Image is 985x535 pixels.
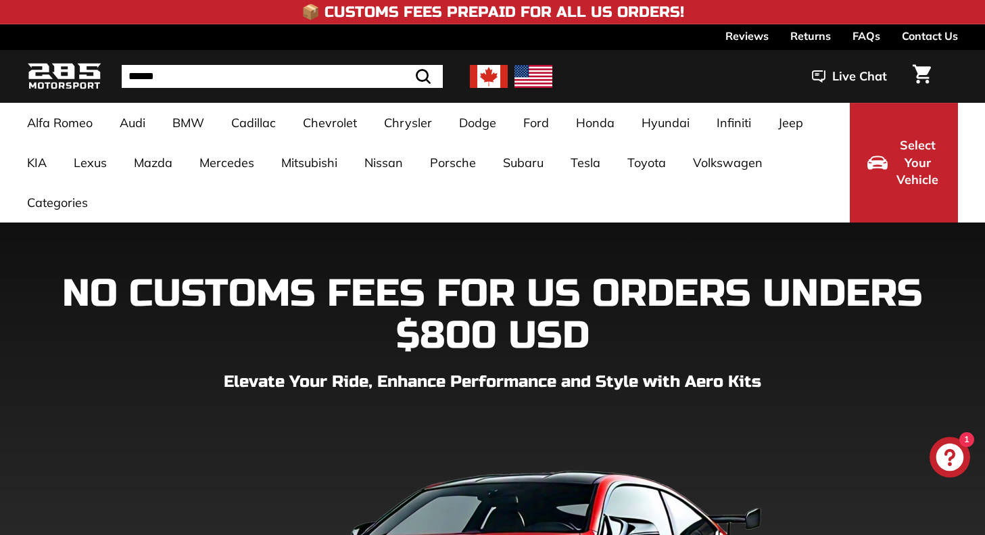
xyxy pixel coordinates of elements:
a: Cart [905,53,939,99]
h4: 📦 Customs Fees Prepaid for All US Orders! [302,4,684,20]
a: Ford [510,103,562,143]
button: Live Chat [794,60,905,93]
a: Returns [790,24,831,47]
a: BMW [159,103,218,143]
a: Categories [14,183,101,223]
a: Mitsubishi [268,143,351,183]
inbox-online-store-chat: Shopify online store chat [926,437,974,481]
a: Lexus [60,143,120,183]
h1: NO CUSTOMS FEES FOR US ORDERS UNDERS $800 USD [27,273,958,356]
a: Nissan [351,143,416,183]
img: Logo_285_Motorsport_areodynamics_components [27,61,101,93]
a: Cadillac [218,103,289,143]
a: Alfa Romeo [14,103,106,143]
a: Hyundai [628,103,703,143]
input: Search [122,65,443,88]
a: Mazda [120,143,186,183]
a: Volkswagen [679,143,776,183]
a: Reviews [725,24,769,47]
span: Select Your Vehicle [894,137,940,189]
a: FAQs [852,24,880,47]
a: KIA [14,143,60,183]
button: Select Your Vehicle [850,103,958,223]
a: Toyota [614,143,679,183]
a: Chevrolet [289,103,370,143]
p: Elevate Your Ride, Enhance Performance and Style with Aero Kits [27,370,958,394]
a: Contact Us [902,24,958,47]
a: Mercedes [186,143,268,183]
span: Live Chat [832,68,887,85]
a: Jeep [765,103,817,143]
a: Audi [106,103,159,143]
a: Subaru [489,143,557,183]
a: Honda [562,103,628,143]
a: Tesla [557,143,614,183]
a: Porsche [416,143,489,183]
a: Dodge [446,103,510,143]
a: Infiniti [703,103,765,143]
a: Chrysler [370,103,446,143]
